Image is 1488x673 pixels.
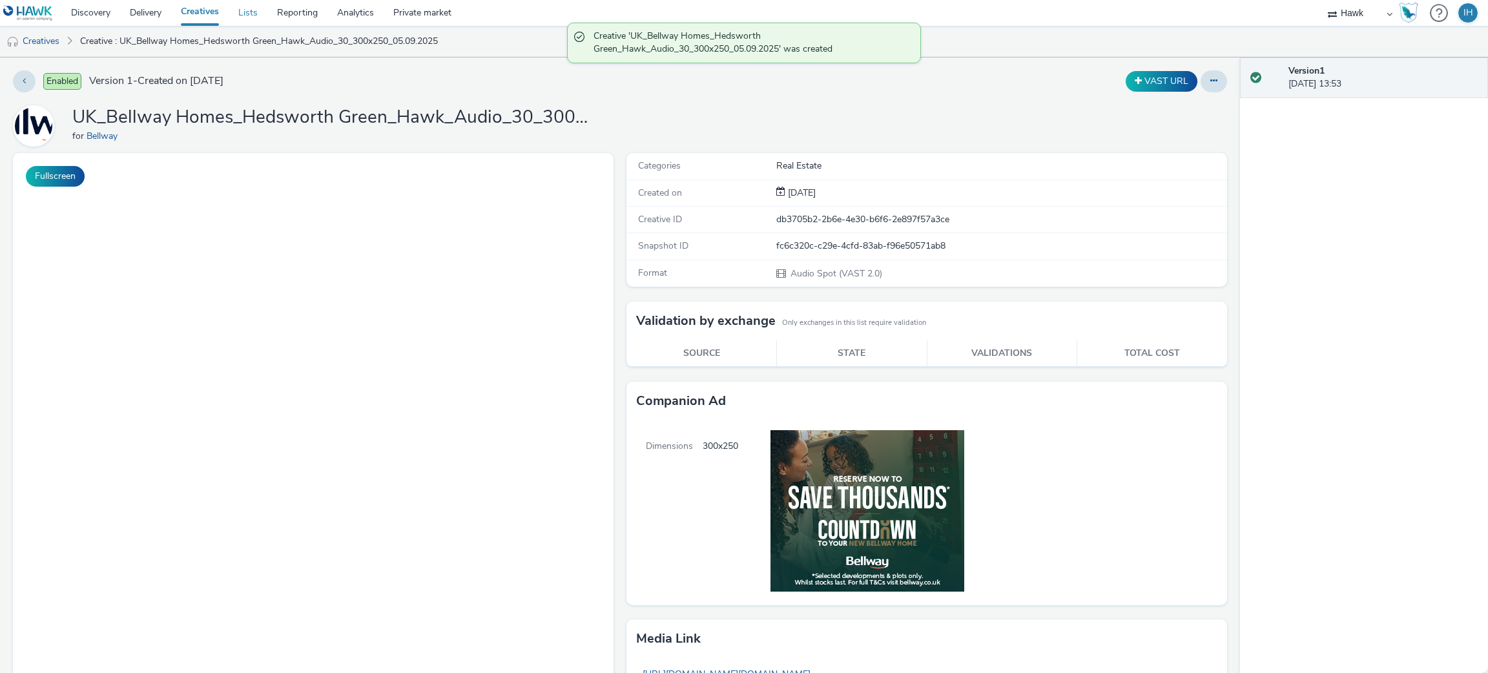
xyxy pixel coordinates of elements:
[738,420,974,601] img: Companion Ad
[72,105,589,130] h1: UK_Bellway Homes_Hedsworth Green_Hawk_Audio_30_300x250_05.09.2025
[594,30,907,56] span: Creative 'UK_Bellway Homes_Hedsworth Green_Hawk_Audio_30_300x250_05.09.2025' was created
[43,73,81,90] span: Enabled
[636,311,776,331] h3: Validation by exchange
[74,26,444,57] a: Creative : UK_Bellway Homes_Hedsworth Green_Hawk_Audio_30_300x250_05.09.2025
[1463,3,1473,23] div: IH
[776,240,1226,253] div: fc6c320c-c29e-4cfd-83ab-f96e50571ab8
[785,187,816,199] span: [DATE]
[626,340,777,367] th: Source
[89,74,223,88] span: Version 1 - Created on [DATE]
[638,187,682,199] span: Created on
[13,119,59,132] a: Bellway
[636,629,701,648] h3: Media link
[927,340,1077,367] th: Validations
[87,130,123,142] a: Bellway
[6,36,19,48] img: audio
[1399,3,1423,23] a: Hawk Academy
[1288,65,1325,77] strong: Version 1
[72,130,87,142] span: for
[777,340,927,367] th: State
[776,213,1226,226] div: db3705b2-2b6e-4e30-b6f6-2e897f57a3ce
[1288,65,1478,91] div: [DATE] 13:53
[776,160,1226,172] div: Real Estate
[1077,340,1228,367] th: Total cost
[1126,71,1197,92] button: VAST URL
[636,391,726,411] h3: Companion Ad
[3,5,53,21] img: undefined Logo
[26,166,85,187] button: Fullscreen
[703,420,738,605] span: 300x250
[1122,71,1201,92] div: Duplicate the creative as a VAST URL
[638,213,682,225] span: Creative ID
[785,187,816,200] div: Creation 05 September 2025, 13:53
[782,318,926,328] small: Only exchanges in this list require validation
[638,160,681,172] span: Categories
[789,267,882,280] span: Audio Spot (VAST 2.0)
[638,267,667,279] span: Format
[15,107,52,145] img: Bellway
[1399,3,1418,23] img: Hawk Academy
[638,240,688,252] span: Snapshot ID
[626,420,703,605] span: Dimensions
